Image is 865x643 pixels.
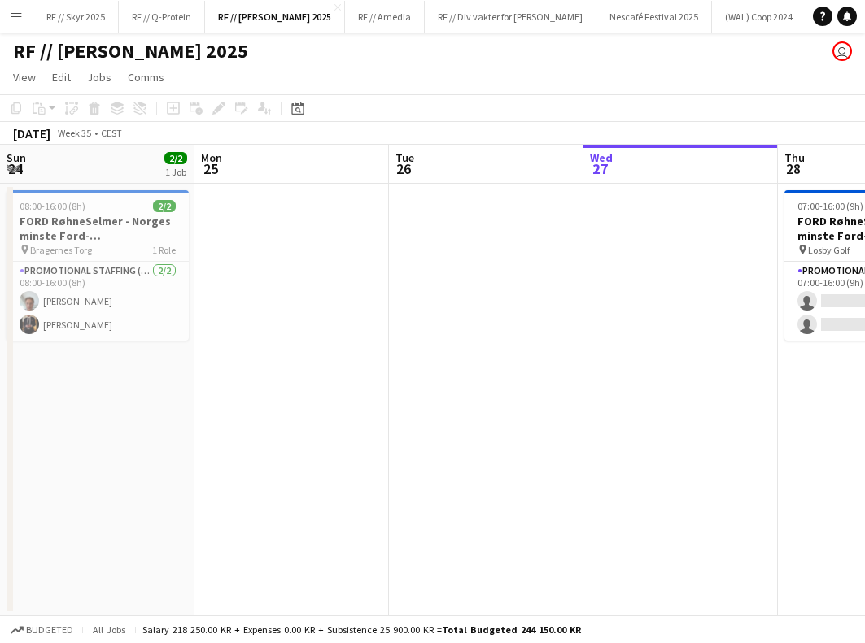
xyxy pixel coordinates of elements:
[26,624,73,636] span: Budgeted
[13,39,248,63] h1: RF // [PERSON_NAME] 2025
[142,623,581,636] div: Salary 218 250.00 KR + Expenses 0.00 KR + Subsistence 25 900.00 KR =
[590,150,613,165] span: Wed
[442,623,581,636] span: Total Budgeted 244 150.00 KR
[164,152,187,164] span: 2/2
[395,150,414,165] span: Tue
[596,1,712,33] button: Nescafé Festival 2025
[393,159,414,178] span: 26
[7,150,26,165] span: Sun
[165,166,186,178] div: 1 Job
[8,621,76,639] button: Budgeted
[128,70,164,85] span: Comms
[30,244,92,256] span: Bragernes Torg
[808,244,850,256] span: Losby Golf
[54,127,94,139] span: Week 35
[345,1,425,33] button: RF // Amedia
[782,159,805,178] span: 28
[7,262,189,341] app-card-role: Promotional Staffing (Brand Ambassadors)2/208:00-16:00 (8h)[PERSON_NAME][PERSON_NAME]
[33,1,119,33] button: RF // Skyr 2025
[7,67,42,88] a: View
[832,41,852,61] app-user-avatar: Fredrikke Moland Flesner
[13,70,36,85] span: View
[90,623,129,636] span: All jobs
[201,150,222,165] span: Mon
[4,159,26,178] span: 24
[7,190,189,341] app-job-card: 08:00-16:00 (8h)2/2FORD RøhneSelmer - Norges minste Ford-forhandlerkontor Bragernes Torg1 RolePro...
[81,67,118,88] a: Jobs
[46,67,77,88] a: Edit
[87,70,111,85] span: Jobs
[797,200,863,212] span: 07:00-16:00 (9h)
[784,150,805,165] span: Thu
[20,200,85,212] span: 08:00-16:00 (8h)
[13,125,50,141] div: [DATE]
[199,159,222,178] span: 25
[153,200,176,212] span: 2/2
[7,214,189,243] h3: FORD RøhneSelmer - Norges minste Ford-forhandlerkontor
[588,159,613,178] span: 27
[52,70,71,85] span: Edit
[205,1,345,33] button: RF // [PERSON_NAME] 2025
[101,127,122,139] div: CEST
[712,1,806,33] button: (WAL) Coop 2024
[119,1,205,33] button: RF // Q-Protein
[425,1,596,33] button: RF // Div vakter for [PERSON_NAME]
[152,244,176,256] span: 1 Role
[121,67,171,88] a: Comms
